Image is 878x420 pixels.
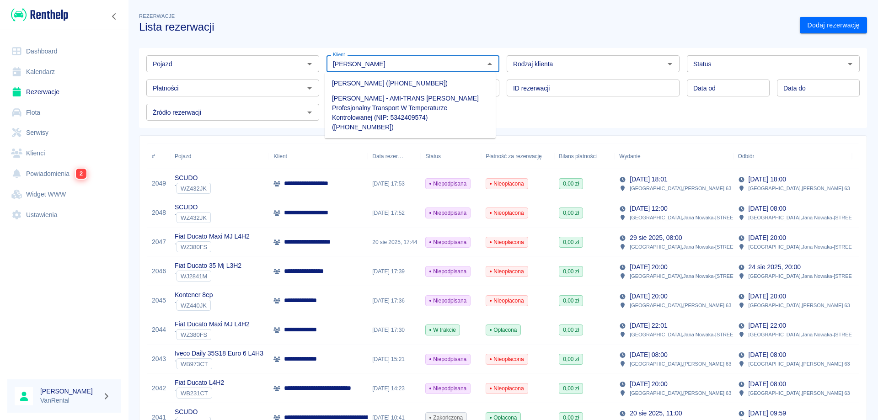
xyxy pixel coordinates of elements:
[175,349,263,358] p: Iveco Daily 35S18 Euro 6 L4H3
[107,11,121,22] button: Zwiń nawigację
[303,82,316,95] button: Otwórz
[426,209,470,217] span: Niepodpisana
[749,204,786,213] p: [DATE] 08:00
[175,319,250,329] p: Fiat Ducato Maxi MJ L4H2
[177,302,210,309] span: WZ440JK
[749,321,786,330] p: [DATE] 22:00
[368,374,421,403] div: [DATE] 14:23
[630,213,765,222] p: [GEOGRAPHIC_DATA] , Jana Nowaka-[STREET_ADDRESS]
[738,144,755,169] div: Odbiór
[426,326,460,334] span: W trakcie
[630,360,731,368] p: [GEOGRAPHIC_DATA] , [PERSON_NAME] 63
[325,91,496,135] li: [PERSON_NAME] - AMI-TRANS [PERSON_NAME] Profesjonalny Transport W Temperaturze Kontrolowanej (NIP...
[630,301,731,309] p: [GEOGRAPHIC_DATA] , [PERSON_NAME] 63
[152,179,166,188] a: 2049
[152,325,166,335] a: 2044
[170,144,269,169] div: Pojazd
[630,233,682,243] p: 29 sie 2025, 08:00
[175,329,250,340] div: `
[303,58,316,70] button: Otwórz
[325,76,496,91] li: [PERSON_NAME] ([PHONE_NUMBER])
[559,326,583,334] span: 0,00 zł
[40,396,99,405] p: VanRental
[777,80,860,96] input: DD.MM.YYYY
[749,262,801,272] p: 24 sie 2025, 20:00
[630,184,731,192] p: [GEOGRAPHIC_DATA] , [PERSON_NAME] 63
[75,168,86,179] span: 2
[754,150,767,163] button: Sort
[630,350,667,360] p: [DATE] 08:00
[7,205,121,225] a: Ustawienia
[368,286,421,315] div: [DATE] 17:36
[486,355,527,363] span: Nieopłacona
[177,214,210,221] span: WZ432JK
[177,244,211,250] span: WZ380FS
[426,355,470,363] span: Niepodpisana
[630,262,667,272] p: [DATE] 20:00
[368,144,421,169] div: Data rezerwacji
[486,144,542,169] div: Płatność za rezerwację
[749,292,786,301] p: [DATE] 20:00
[426,297,470,305] span: Niepodpisana
[177,273,211,280] span: WJ2841M
[749,409,786,418] p: [DATE] 09:59
[630,321,667,330] p: [DATE] 22:01
[630,243,765,251] p: [GEOGRAPHIC_DATA] , Jana Nowaka-[STREET_ADDRESS]
[175,378,224,388] p: Fiat Ducato L4H2
[139,21,792,33] h3: Lista rezerwacji
[152,144,155,169] div: #
[175,212,211,223] div: `
[368,257,421,286] div: [DATE] 17:39
[630,379,667,389] p: [DATE] 20:00
[139,13,175,19] span: Rezerwacje
[619,144,640,169] div: Wydanie
[175,407,211,417] p: SCUDO
[175,358,263,369] div: `
[630,389,731,397] p: [GEOGRAPHIC_DATA] , [PERSON_NAME] 63
[368,345,421,374] div: [DATE] 15:21
[175,290,213,300] p: Kontener 8ep
[483,58,496,70] button: Zamknij
[486,384,527,393] span: Nieopłacona
[368,315,421,345] div: [DATE] 17:30
[7,184,121,205] a: Widget WWW
[175,173,211,183] p: SCUDO
[177,331,211,338] span: WZ380FS
[175,261,241,271] p: Fiat Ducato 35 Mj L3H2
[7,163,121,184] a: Powiadomienia2
[175,202,211,212] p: SCUDO
[7,62,121,82] a: Kalendarz
[152,383,166,393] a: 2042
[175,241,250,252] div: `
[177,390,212,397] span: WB231CT
[749,379,786,389] p: [DATE] 08:00
[7,143,121,164] a: Klienci
[40,387,99,396] h6: [PERSON_NAME]
[11,7,68,22] img: Renthelp logo
[421,144,481,169] div: Status
[630,204,667,213] p: [DATE] 12:00
[749,175,786,184] p: [DATE] 18:00
[559,180,583,188] span: 0,00 zł
[733,144,852,169] div: Odbiór
[7,122,121,143] a: Serwisy
[559,209,583,217] span: 0,00 zł
[486,238,527,246] span: Nieopłacona
[7,41,121,62] a: Dashboard
[368,228,421,257] div: 20 sie 2025, 17:44
[559,355,583,363] span: 0,00 zł
[486,209,527,217] span: Nieopłacona
[152,354,166,364] a: 2043
[749,301,850,309] p: [GEOGRAPHIC_DATA] , [PERSON_NAME] 63
[800,17,867,34] a: Dodaj rezerwację
[615,144,733,169] div: Wydanie
[426,267,470,276] span: Niepodpisana
[152,266,166,276] a: 2046
[749,389,850,397] p: [GEOGRAPHIC_DATA] , [PERSON_NAME] 63
[372,144,403,169] div: Data rezerwacji
[630,409,682,418] p: 20 sie 2025, 11:00
[175,232,250,241] p: Fiat Ducato Maxi MJ L4H2
[559,267,583,276] span: 0,00 zł
[687,80,770,96] input: DD.MM.YYYY
[749,184,850,192] p: [GEOGRAPHIC_DATA] , [PERSON_NAME] 63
